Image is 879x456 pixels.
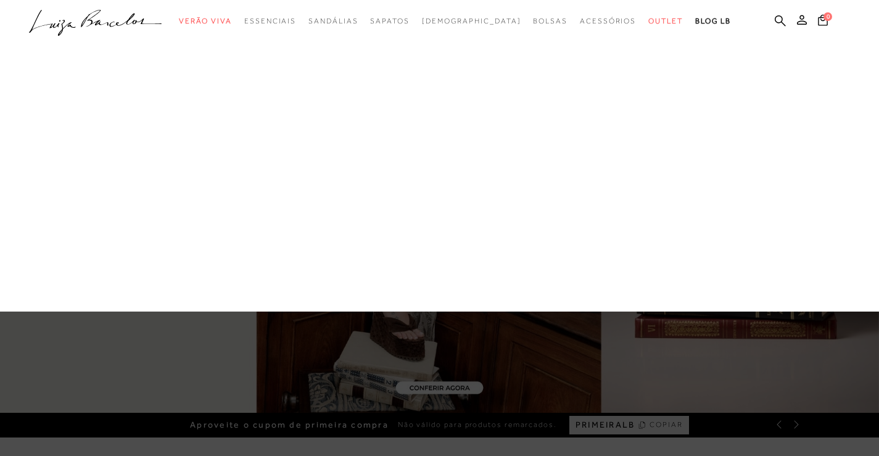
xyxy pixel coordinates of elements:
[308,10,358,33] a: categoryNavScreenReaderText
[648,10,683,33] a: categoryNavScreenReaderText
[422,10,521,33] a: noSubCategoriesText
[823,12,832,21] span: 0
[695,10,731,33] a: BLOG LB
[695,17,731,25] span: BLOG LB
[244,10,296,33] a: categoryNavScreenReaderText
[422,17,521,25] span: [DEMOGRAPHIC_DATA]
[814,14,832,30] button: 0
[370,10,409,33] a: categoryNavScreenReaderText
[648,17,683,25] span: Outlet
[580,10,636,33] a: categoryNavScreenReaderText
[179,17,232,25] span: Verão Viva
[533,17,567,25] span: Bolsas
[308,17,358,25] span: Sandálias
[370,17,409,25] span: Sapatos
[244,17,296,25] span: Essenciais
[179,10,232,33] a: categoryNavScreenReaderText
[533,10,567,33] a: categoryNavScreenReaderText
[580,17,636,25] span: Acessórios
